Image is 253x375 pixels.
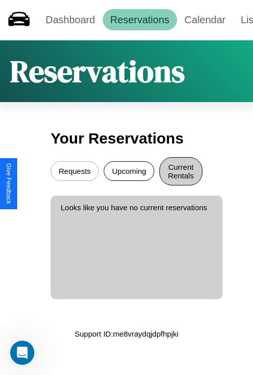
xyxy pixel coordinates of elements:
a: Reservations [103,9,177,30]
iframe: Intercom live chat [10,341,34,365]
button: Requests [51,161,99,181]
button: Upcoming [104,161,154,181]
div: Give Feedback [5,163,12,204]
p: Support ID: me8vraydqjdpfhpjki [74,327,178,341]
p: Looks like you have no current reservations [61,201,213,214]
a: Dashboard [38,9,103,30]
a: Calendar [177,9,233,30]
h3: Your Reservations [51,125,202,152]
button: Current Rentals [159,157,202,185]
h1: Reservations [10,51,185,92]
